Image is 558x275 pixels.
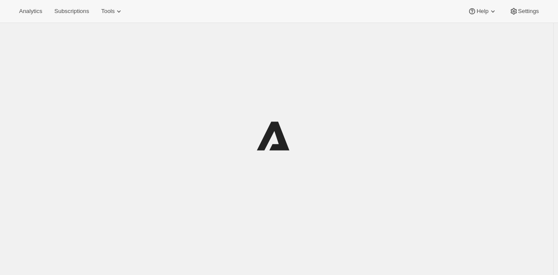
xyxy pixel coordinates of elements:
span: Settings [518,8,539,15]
button: Analytics [14,5,47,17]
button: Subscriptions [49,5,94,17]
button: Settings [504,5,544,17]
button: Help [463,5,502,17]
span: Subscriptions [54,8,89,15]
span: Analytics [19,8,42,15]
span: Tools [101,8,115,15]
button: Tools [96,5,128,17]
span: Help [476,8,488,15]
